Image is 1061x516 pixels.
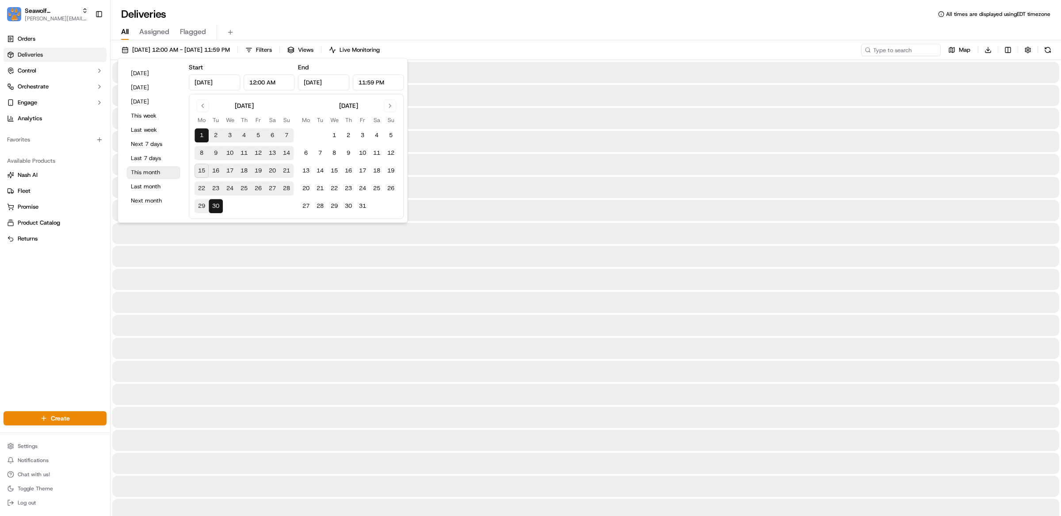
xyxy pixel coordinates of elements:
[4,216,107,230] button: Product Catalog
[18,115,42,122] span: Analytics
[4,184,107,198] button: Fleet
[861,44,941,56] input: Type to search
[4,482,107,495] button: Toggle Theme
[7,171,103,179] a: Nash AI
[121,7,166,21] h1: Deliveries
[195,181,209,195] button: 22
[384,99,396,112] button: Go to next month
[195,128,209,142] button: 1
[132,46,230,54] span: [DATE] 12:00 AM - [DATE] 11:59 PM
[370,181,384,195] button: 25
[18,457,49,464] span: Notifications
[299,115,313,125] th: Monday
[195,146,209,160] button: 8
[299,199,313,213] button: 27
[223,181,237,195] button: 24
[4,454,107,466] button: Notifications
[279,115,294,125] th: Sunday
[127,166,180,179] button: This month
[139,27,169,37] span: Assigned
[384,128,398,142] button: 5
[237,115,251,125] th: Thursday
[7,235,103,243] a: Returns
[339,101,358,110] div: [DATE]
[341,115,355,125] th: Thursday
[384,181,398,195] button: 26
[25,15,88,22] button: [PERSON_NAME][EMAIL_ADDRESS][DOMAIN_NAME]
[18,99,37,107] span: Engage
[251,115,265,125] th: Friday
[353,74,404,90] input: Time
[180,27,206,37] span: Flagged
[9,84,25,100] img: 1736555255976-a54dd68f-1ca7-489b-9aae-adbdc363a1c4
[223,115,237,125] th: Wednesday
[127,138,180,150] button: Next 7 days
[355,164,370,178] button: 17
[327,115,341,125] th: Wednesday
[127,96,180,108] button: [DATE]
[265,115,279,125] th: Saturday
[127,152,180,164] button: Last 7 days
[25,6,78,15] span: Seawolf Technology
[384,146,398,160] button: 12
[4,411,107,425] button: Create
[127,67,180,80] button: [DATE]
[946,11,1050,18] span: All times are displayed using EDT timezone
[195,199,209,213] button: 29
[237,128,251,142] button: 4
[7,7,21,21] img: Seawolf Technology
[127,81,180,94] button: [DATE]
[18,485,53,492] span: Toggle Theme
[370,115,384,125] th: Saturday
[4,168,107,182] button: Nash AI
[327,181,341,195] button: 22
[18,83,49,91] span: Orchestrate
[18,443,38,450] span: Settings
[944,44,974,56] button: Map
[209,146,223,160] button: 9
[355,115,370,125] th: Friday
[4,96,107,110] button: Engage
[189,74,240,90] input: Date
[235,101,254,110] div: [DATE]
[265,164,279,178] button: 20
[327,164,341,178] button: 15
[88,150,107,157] span: Pylon
[279,164,294,178] button: 21
[384,164,398,178] button: 19
[18,235,38,243] span: Returns
[18,219,60,227] span: Product Catalog
[279,181,294,195] button: 28
[71,125,145,141] a: 💻API Documentation
[251,181,265,195] button: 26
[4,154,107,168] div: Available Products
[127,124,180,136] button: Last week
[298,63,309,71] label: End
[4,200,107,214] button: Promise
[5,125,71,141] a: 📗Knowledge Base
[62,149,107,157] a: Powered byPylon
[4,32,107,46] a: Orders
[341,164,355,178] button: 16
[18,471,50,478] span: Chat with us!
[244,74,295,90] input: Time
[4,440,107,452] button: Settings
[18,35,35,43] span: Orders
[341,146,355,160] button: 9
[7,219,103,227] a: Product Catalog
[195,115,209,125] th: Monday
[4,468,107,481] button: Chat with us!
[223,128,237,142] button: 3
[279,128,294,142] button: 7
[209,128,223,142] button: 2
[9,129,16,136] div: 📗
[4,232,107,246] button: Returns
[209,164,223,178] button: 16
[299,181,313,195] button: 20
[355,146,370,160] button: 10
[209,115,223,125] th: Tuesday
[4,48,107,62] a: Deliveries
[189,63,203,71] label: Start
[150,87,161,98] button: Start new chat
[313,164,327,178] button: 14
